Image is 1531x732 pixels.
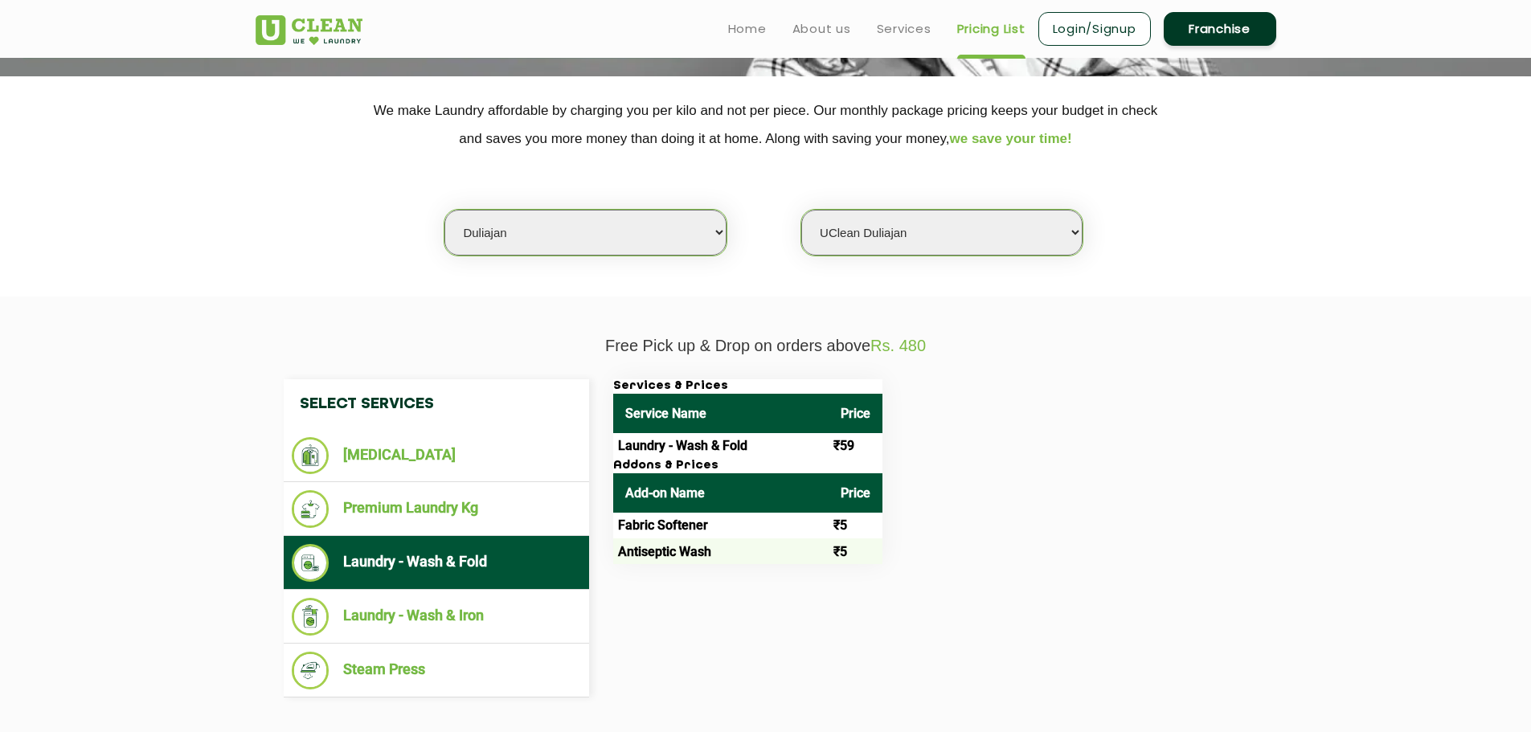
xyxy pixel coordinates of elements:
img: Steam Press [292,652,330,689]
p: We make Laundry affordable by charging you per kilo and not per piece. Our monthly package pricin... [256,96,1276,153]
img: Laundry - Wash & Iron [292,598,330,636]
h4: Select Services [284,379,589,429]
li: Premium Laundry Kg [292,490,581,528]
td: Fabric Softener [613,513,829,538]
h3: Addons & Prices [613,459,882,473]
img: UClean Laundry and Dry Cleaning [256,15,362,45]
a: About us [792,19,851,39]
li: Steam Press [292,652,581,689]
img: Laundry - Wash & Fold [292,544,330,582]
td: ₹59 [829,433,882,459]
img: Premium Laundry Kg [292,490,330,528]
img: Dry Cleaning [292,437,330,474]
th: Price [829,394,882,433]
p: Free Pick up & Drop on orders above [256,337,1276,355]
li: Laundry - Wash & Iron [292,598,581,636]
a: Franchise [1164,12,1276,46]
td: ₹5 [829,538,882,564]
td: Antiseptic Wash [613,538,829,564]
td: ₹5 [829,513,882,538]
h3: Services & Prices [613,379,882,394]
span: we save your time! [950,131,1072,146]
li: [MEDICAL_DATA] [292,437,581,474]
span: Rs. 480 [870,337,926,354]
a: Pricing List [957,19,1025,39]
a: Login/Signup [1038,12,1151,46]
th: Price [829,473,882,513]
li: Laundry - Wash & Fold [292,544,581,582]
th: Add-on Name [613,473,829,513]
td: Laundry - Wash & Fold [613,433,829,459]
th: Service Name [613,394,829,433]
a: Services [877,19,931,39]
a: Home [728,19,767,39]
